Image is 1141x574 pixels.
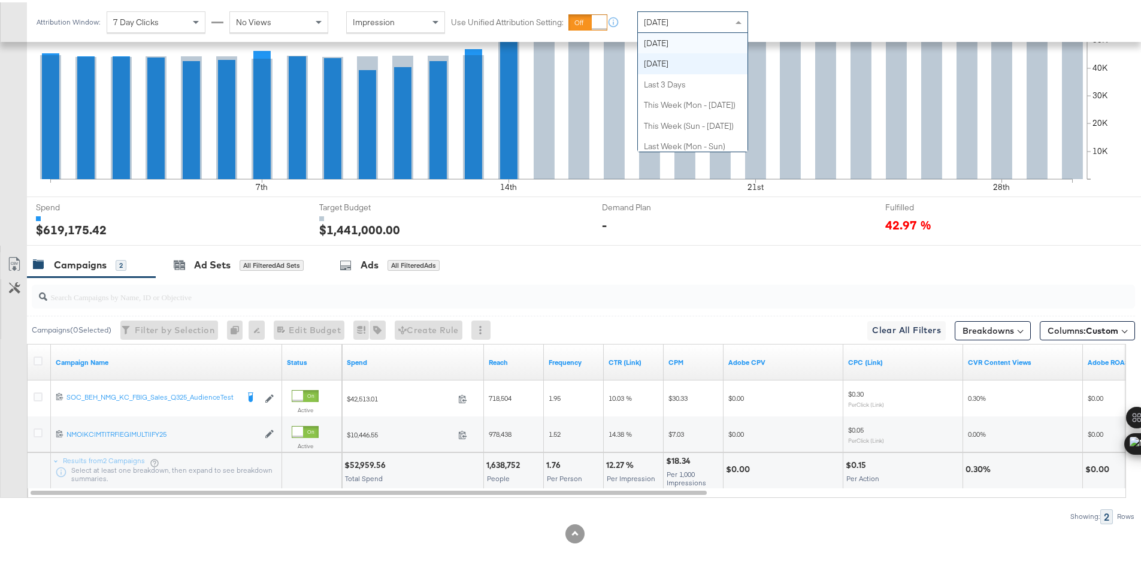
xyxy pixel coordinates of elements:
[609,355,659,365] a: The number of clicks received on a link in your ad divided by the number of impressions.
[638,92,747,113] div: This Week (Mon - [DATE])
[486,457,523,469] div: 1,638,752
[347,355,479,365] a: The total amount spent to date.
[1088,391,1103,400] span: $0.00
[1092,115,1108,126] text: 20K
[236,14,271,25] span: No Views
[194,256,231,270] div: Ad Sets
[848,398,884,406] sub: Per Click (Link)
[546,457,564,469] div: 1.76
[319,219,400,236] div: $1,441,000.00
[638,134,747,155] div: Last Week (Mon - Sun)
[489,391,512,400] span: 718,504
[1085,461,1113,473] div: $0.00
[966,461,994,473] div: 0.30%
[388,258,440,268] div: All Filtered Ads
[292,404,319,412] label: Active
[227,318,249,337] div: 0
[968,391,986,400] span: 0.30%
[451,14,564,26] label: Use Unified Attribution Setting:
[728,427,744,436] span: $0.00
[547,472,582,481] span: Per Person
[726,461,753,473] div: $0.00
[1100,507,1113,522] div: 2
[1070,510,1100,518] div: Showing:
[638,113,747,134] div: This Week (Sun - [DATE])
[638,72,747,93] div: Last 3 Days
[66,427,259,437] a: NMO|KC|MT|TRF|EG|MULTI|FY25
[347,392,453,401] span: $42,513.01
[1092,87,1108,98] text: 30K
[638,31,747,52] div: [DATE]
[345,472,383,481] span: Total Spend
[609,427,632,436] span: 14.38 %
[347,428,453,437] span: $10,446.55
[602,214,607,231] div: -
[353,14,395,25] span: Impression
[638,51,747,72] div: [DATE]
[846,472,879,481] span: Per Action
[1086,323,1118,334] span: Custom
[549,427,561,436] span: 1.52
[113,14,159,25] span: 7 Day Clicks
[848,423,864,432] span: $0.05
[1092,143,1108,154] text: 10K
[66,390,238,400] div: SOC_BEH_NMG_KC_FBIG_Sales_Q325_AudienceTest
[609,391,632,400] span: 10.03 %
[287,355,337,365] a: Shows the current state of your Ad Campaign.
[602,200,692,211] span: Demand Plan
[549,355,599,365] a: The average number of times your ad was served to each person.
[607,472,655,481] span: Per Impression
[1048,322,1118,334] span: Columns:
[872,321,941,336] span: Clear All Filters
[668,355,719,365] a: The average cost you've paid to have 1,000 impressions of your ad.
[955,319,1031,338] button: Breakdowns
[848,434,884,442] sub: Per Click (Link)
[885,200,975,211] span: Fulfilled
[1040,319,1135,338] button: Columns:Custom
[56,355,277,365] a: Your campaign name.
[606,457,637,469] div: 12.27 %
[747,179,764,190] text: 21st
[489,355,539,365] a: The number of people your ad was served to.
[1092,60,1108,71] text: 40K
[36,200,126,211] span: Spend
[1116,510,1135,518] div: Rows
[116,258,126,268] div: 2
[668,391,688,400] span: $30.33
[848,355,958,365] a: The average cost for each link click you've received from your ad.
[36,16,101,24] div: Attribution Window:
[36,219,107,236] div: $619,175.42
[489,427,512,436] span: 978,438
[344,457,389,469] div: $52,959.56
[66,390,238,402] a: SOC_BEH_NMG_KC_FBIG_Sales_Q325_AudienceTest
[549,391,561,400] span: 1.95
[54,256,107,270] div: Campaigns
[1088,427,1103,436] span: $0.00
[867,319,946,338] button: Clear All Filters
[256,179,268,190] text: 7th
[500,179,517,190] text: 14th
[667,467,706,485] span: Per 1,000 Impressions
[240,258,304,268] div: All Filtered Ad Sets
[292,440,319,448] label: Active
[361,256,379,270] div: Ads
[644,14,668,25] span: [DATE]
[968,355,1078,365] a: CVR Content Views
[846,457,870,469] div: $0.15
[487,472,510,481] span: People
[32,322,111,333] div: Campaigns ( 0 Selected)
[968,427,986,436] span: 0.00%
[728,391,744,400] span: $0.00
[668,427,684,436] span: $7.03
[993,179,1010,190] text: 28th
[666,453,694,464] div: $18.34
[319,200,409,211] span: Target Budget
[885,214,931,230] span: 42.97 %
[848,387,864,396] span: $0.30
[1092,32,1108,43] text: 50K
[728,355,839,365] a: Adobe CPV
[47,278,1034,301] input: Search Campaigns by Name, ID or Objective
